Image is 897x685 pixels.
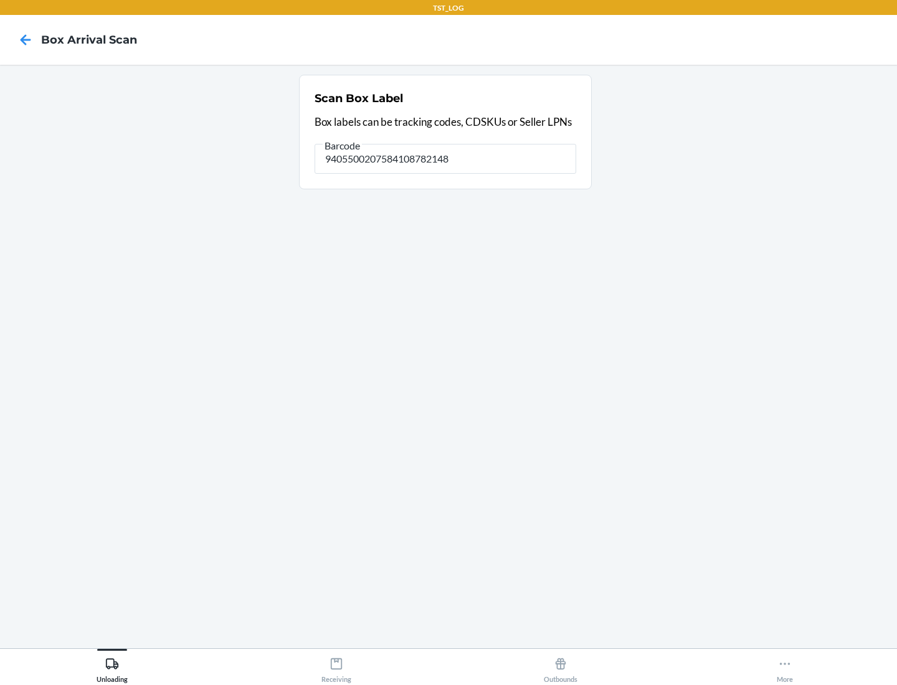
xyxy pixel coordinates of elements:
[97,652,128,683] div: Unloading
[224,649,448,683] button: Receiving
[673,649,897,683] button: More
[321,652,351,683] div: Receiving
[315,90,403,106] h2: Scan Box Label
[323,139,362,152] span: Barcode
[315,114,576,130] p: Box labels can be tracking codes, CDSKUs or Seller LPNs
[777,652,793,683] div: More
[315,144,576,174] input: Barcode
[448,649,673,683] button: Outbounds
[41,32,137,48] h4: Box Arrival Scan
[544,652,577,683] div: Outbounds
[433,2,464,14] p: TST_LOG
